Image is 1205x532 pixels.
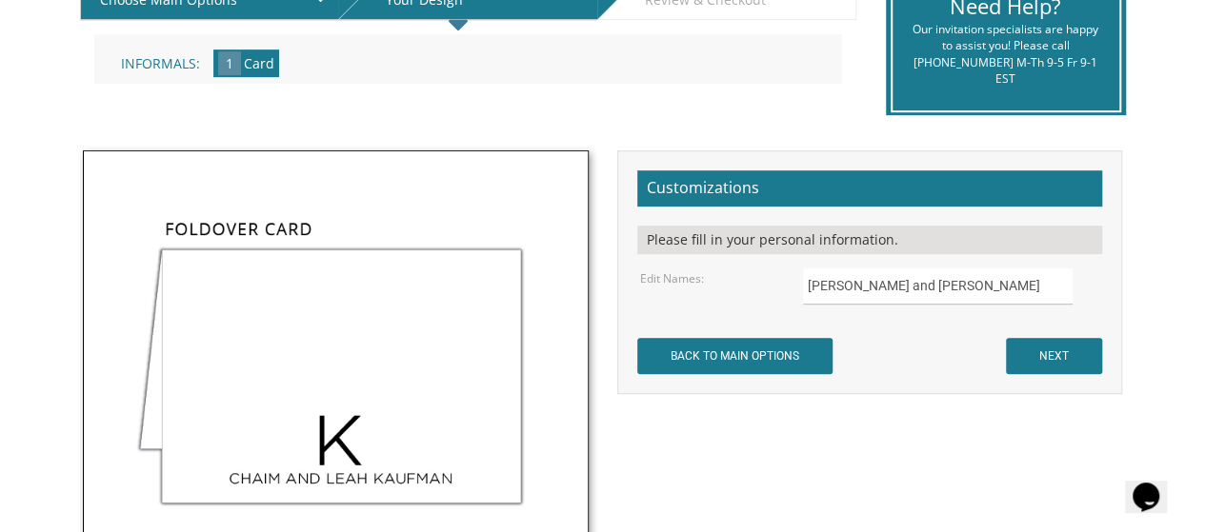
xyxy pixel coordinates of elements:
[244,54,274,72] span: Card
[640,270,704,286] label: Edit Names:
[121,54,200,72] span: Informals:
[637,170,1102,207] h2: Customizations
[637,338,833,374] input: BACK TO MAIN OPTIONS
[218,51,241,75] span: 1
[1125,456,1186,513] iframe: chat widget
[907,21,1105,87] div: Our invitation specialists are happy to assist you! Please call [PHONE_NUMBER] M-Th 9-5 Fr 9-1 EST
[1006,338,1102,374] input: NEXT
[637,226,1102,254] div: Please fill in your personal information.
